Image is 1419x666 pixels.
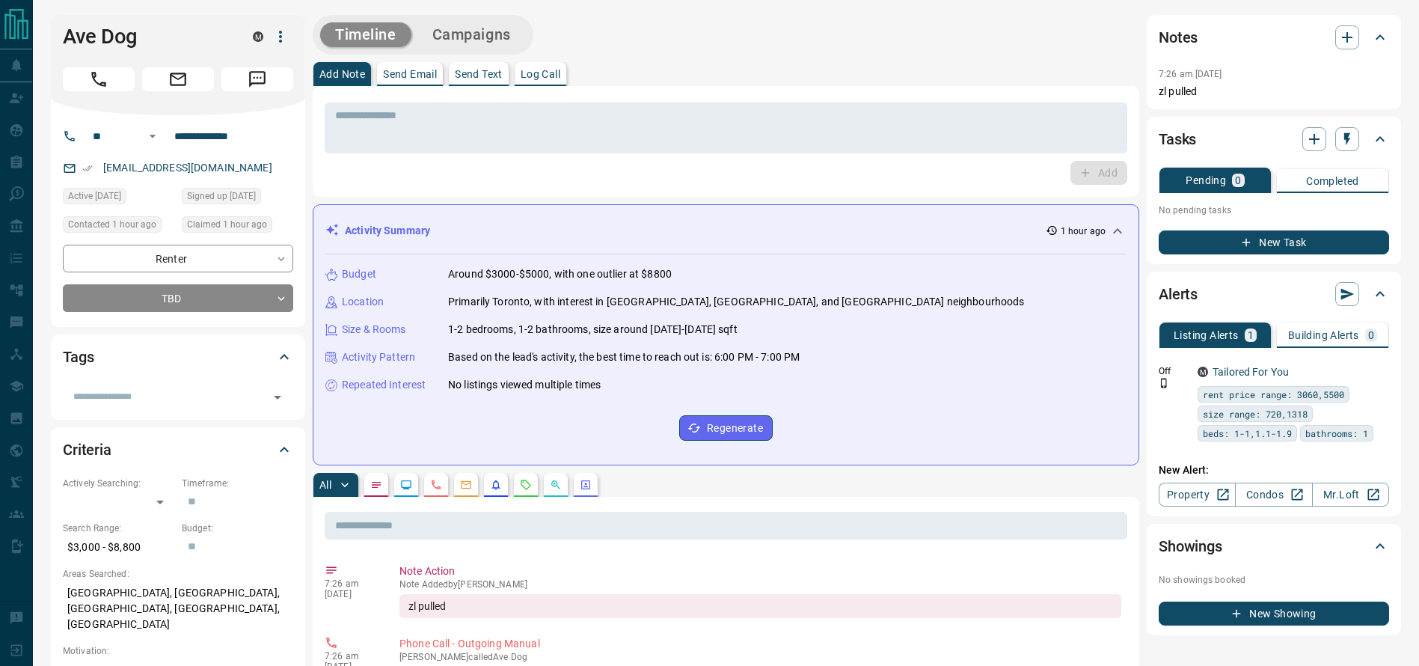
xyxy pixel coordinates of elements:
[221,67,293,91] span: Message
[455,69,503,79] p: Send Text
[142,67,214,91] span: Email
[63,216,174,237] div: Tue Oct 14 2025
[1312,483,1389,507] a: Mr.Loft
[521,69,560,79] p: Log Call
[1203,406,1308,421] span: size range: 720,1318
[63,339,293,375] div: Tags
[1159,364,1189,378] p: Off
[63,245,293,272] div: Renter
[460,479,472,491] svg: Emails
[63,25,230,49] h1: Ave Dog
[1203,426,1292,441] span: beds: 1-1,1.1-1.9
[182,216,293,237] div: Tue Oct 14 2025
[430,479,442,491] svg: Calls
[370,479,382,491] svg: Notes
[63,345,94,369] h2: Tags
[342,377,426,393] p: Repeated Interest
[342,266,376,282] p: Budget
[1368,330,1374,340] p: 0
[267,387,288,408] button: Open
[63,438,111,462] h2: Criteria
[1159,25,1198,49] h2: Notes
[1288,330,1359,340] p: Building Alerts
[400,479,412,491] svg: Lead Browsing Activity
[63,67,135,91] span: Call
[342,294,384,310] p: Location
[325,651,377,662] p: 7:26 am
[1186,175,1226,186] p: Pending
[144,127,162,145] button: Open
[448,349,800,365] p: Based on the lead's activity, the best time to reach out is: 6:00 PM - 7:00 PM
[448,322,738,337] p: 1-2 bedrooms, 1-2 bathrooms, size around [DATE]-[DATE] sqft
[63,188,174,209] div: Sat Oct 11 2025
[1203,387,1344,402] span: rent price range: 3060,5500
[448,377,601,393] p: No listings viewed multiple times
[1213,366,1289,378] a: Tailored For You
[383,69,437,79] p: Send Email
[63,432,293,468] div: Criteria
[1159,534,1222,558] h2: Showings
[580,479,592,491] svg: Agent Actions
[63,644,293,658] p: Motivation:
[63,567,293,581] p: Areas Searched:
[342,322,406,337] p: Size & Rooms
[187,217,267,232] span: Claimed 1 hour ago
[253,31,263,42] div: mrloft.ca
[1198,367,1208,377] div: mrloft.ca
[319,69,365,79] p: Add Note
[325,217,1127,245] div: Activity Summary1 hour ago
[187,189,256,204] span: Signed up [DATE]
[399,636,1121,652] p: Phone Call - Outgoing Manual
[182,188,293,209] div: Sat Oct 11 2025
[1306,176,1359,186] p: Completed
[399,594,1121,618] div: zl pulled
[1159,69,1222,79] p: 7:26 am [DATE]
[399,563,1121,579] p: Note Action
[1248,330,1254,340] p: 1
[679,415,773,441] button: Regenerate
[68,189,121,204] span: Active [DATE]
[550,479,562,491] svg: Opportunities
[345,223,430,239] p: Activity Summary
[182,477,293,490] p: Timeframe:
[342,349,415,365] p: Activity Pattern
[320,22,411,47] button: Timeline
[490,479,502,491] svg: Listing Alerts
[1159,462,1389,478] p: New Alert:
[1159,276,1389,312] div: Alerts
[520,479,532,491] svg: Requests
[82,163,93,174] svg: Email Verified
[1305,426,1368,441] span: bathrooms: 1
[319,480,331,490] p: All
[1159,602,1389,626] button: New Showing
[63,522,174,535] p: Search Range:
[1159,121,1389,157] div: Tasks
[1159,378,1169,388] svg: Push Notification Only
[417,22,526,47] button: Campaigns
[1174,330,1239,340] p: Listing Alerts
[1159,84,1389,100] p: zl pulled
[63,581,293,637] p: [GEOGRAPHIC_DATA], [GEOGRAPHIC_DATA], [GEOGRAPHIC_DATA], [GEOGRAPHIC_DATA], [GEOGRAPHIC_DATA]
[1159,19,1389,55] div: Notes
[1159,282,1198,306] h2: Alerts
[1159,528,1389,564] div: Showings
[448,294,1024,310] p: Primarily Toronto, with interest in [GEOGRAPHIC_DATA], [GEOGRAPHIC_DATA], and [GEOGRAPHIC_DATA] n...
[103,162,272,174] a: [EMAIL_ADDRESS][DOMAIN_NAME]
[325,589,377,599] p: [DATE]
[63,535,174,560] p: $3,000 - $8,800
[63,284,293,312] div: TBD
[325,578,377,589] p: 7:26 am
[1159,573,1389,587] p: No showings booked
[1159,230,1389,254] button: New Task
[1159,199,1389,222] p: No pending tasks
[399,652,1121,662] p: [PERSON_NAME] called Ave Dog
[448,266,672,282] p: Around $3000-$5000, with one outlier at $8800
[1159,483,1236,507] a: Property
[399,579,1121,590] p: Note Added by [PERSON_NAME]
[1159,127,1196,151] h2: Tasks
[63,477,174,490] p: Actively Searching:
[1235,175,1241,186] p: 0
[1235,483,1312,507] a: Condos
[1061,224,1106,238] p: 1 hour ago
[182,522,293,535] p: Budget:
